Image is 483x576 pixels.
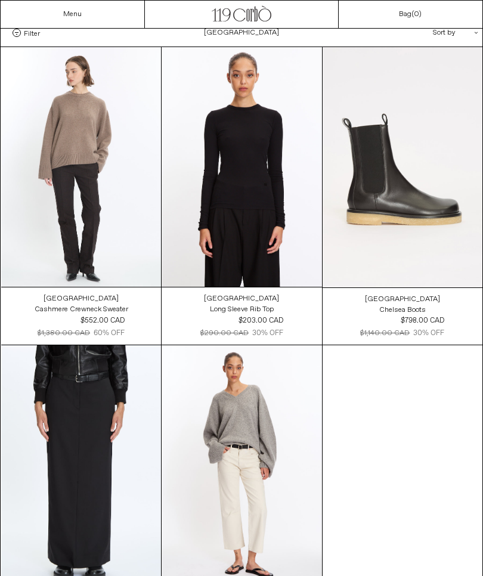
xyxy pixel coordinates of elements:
[360,328,410,339] div: $1,140.00 CAD
[414,10,419,19] span: 0
[94,328,125,339] div: 60% OFF
[414,10,422,19] span: )
[379,305,426,315] a: Chelsea Boots
[413,328,444,339] div: 30% OFF
[363,19,470,47] div: Sort by
[35,305,128,315] div: Cashmere Crewneck Sweater
[162,47,321,287] img: Teurn Studios Long Sleeve Rib Top
[35,304,128,315] a: Cashmere Crewneck Sweater
[239,315,283,326] div: $203.00 CAD
[1,47,161,287] img: Teurn Studios Cashmere Crewneck Sweater
[365,294,440,305] a: [GEOGRAPHIC_DATA]
[63,10,82,19] a: Menu
[399,9,422,20] a: Bag()
[210,305,274,315] div: Long Sleeve Rib Top
[323,47,482,287] img: Teurn Studios Chelsea Boots
[401,315,444,326] div: $798.00 CAD
[44,293,119,304] a: [GEOGRAPHIC_DATA]
[379,305,426,315] div: Chelsea Boots
[210,304,274,315] a: Long Sleeve Rib Top
[38,328,90,339] div: $1,380.00 CAD
[252,328,283,339] div: 30% OFF
[24,29,40,37] span: Filter
[200,328,249,339] div: $290.00 CAD
[80,315,125,326] div: $552.00 CAD
[204,293,279,304] a: [GEOGRAPHIC_DATA]
[365,295,440,305] div: [GEOGRAPHIC_DATA]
